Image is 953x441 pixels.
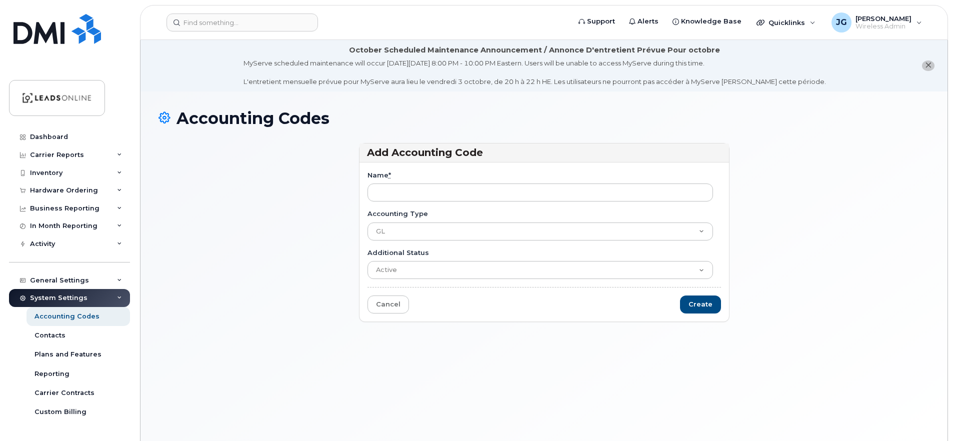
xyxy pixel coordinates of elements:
label: Name [367,170,391,180]
h3: Add Accounting Code [367,146,721,159]
h1: Accounting Codes [158,109,929,127]
label: Accounting Type [367,209,428,218]
a: Cancel [367,295,409,314]
abbr: required [388,171,391,179]
div: October Scheduled Maintenance Announcement / Annonce D'entretient Prévue Pour octobre [349,45,720,55]
button: close notification [922,60,934,71]
label: Additional Status [367,248,429,257]
div: MyServe scheduled maintenance will occur [DATE][DATE] 8:00 PM - 10:00 PM Eastern. Users will be u... [243,58,826,86]
input: Create [680,295,721,314]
